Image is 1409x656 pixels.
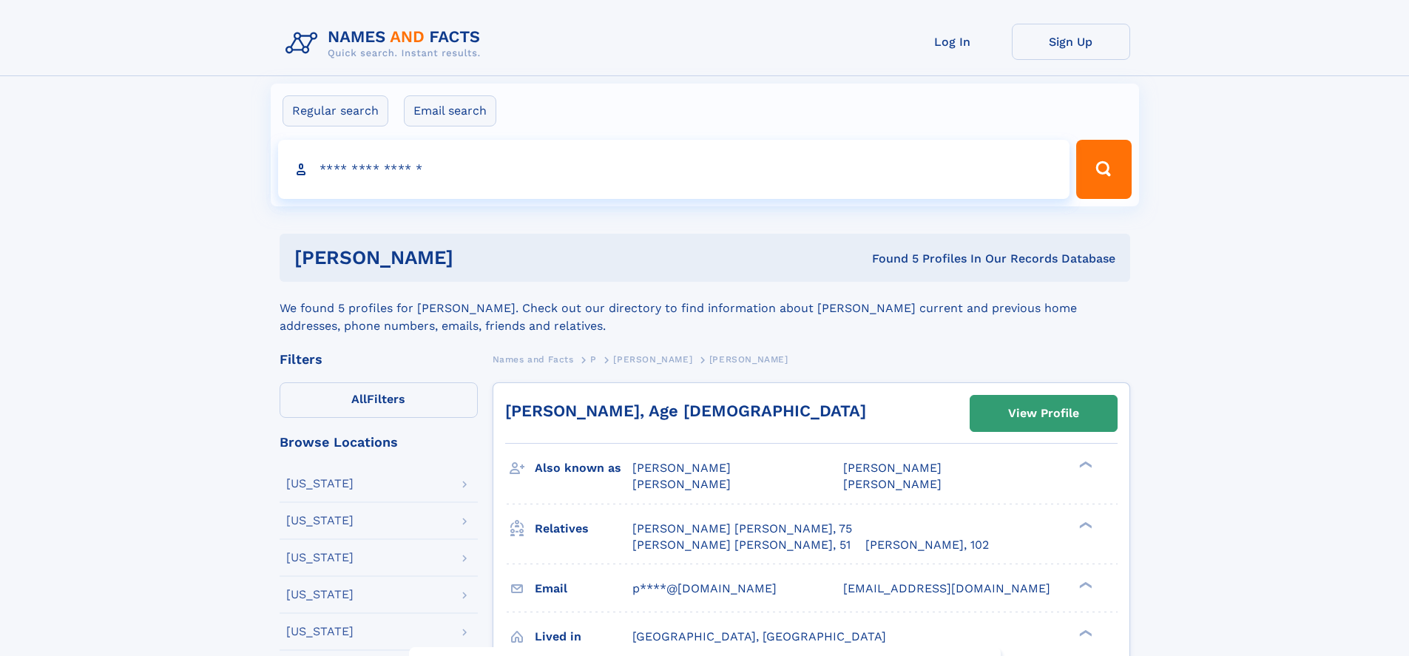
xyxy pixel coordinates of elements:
[1012,24,1130,60] a: Sign Up
[632,477,731,491] span: [PERSON_NAME]
[1075,520,1093,530] div: ❯
[280,436,478,449] div: Browse Locations
[280,282,1130,335] div: We found 5 profiles for [PERSON_NAME]. Check out our directory to find information about [PERSON_...
[613,354,692,365] span: [PERSON_NAME]
[286,478,354,490] div: [US_STATE]
[970,396,1117,431] a: View Profile
[632,537,851,553] a: [PERSON_NAME] [PERSON_NAME], 51
[1075,628,1093,638] div: ❯
[278,140,1070,199] input: search input
[286,589,354,601] div: [US_STATE]
[843,461,942,475] span: [PERSON_NAME]
[632,629,886,643] span: [GEOGRAPHIC_DATA], [GEOGRAPHIC_DATA]
[535,576,632,601] h3: Email
[283,95,388,126] label: Regular search
[1075,460,1093,470] div: ❯
[632,521,852,537] a: [PERSON_NAME] [PERSON_NAME], 75
[280,353,478,366] div: Filters
[280,382,478,418] label: Filters
[1008,396,1079,430] div: View Profile
[590,350,597,368] a: P
[1076,140,1131,199] button: Search Button
[1075,580,1093,589] div: ❯
[535,456,632,481] h3: Also known as
[843,477,942,491] span: [PERSON_NAME]
[280,24,493,64] img: Logo Names and Facts
[843,581,1050,595] span: [EMAIL_ADDRESS][DOMAIN_NAME]
[286,626,354,638] div: [US_STATE]
[865,537,989,553] a: [PERSON_NAME], 102
[493,350,574,368] a: Names and Facts
[613,350,692,368] a: [PERSON_NAME]
[893,24,1012,60] a: Log In
[632,461,731,475] span: [PERSON_NAME]
[286,552,354,564] div: [US_STATE]
[404,95,496,126] label: Email search
[535,624,632,649] h3: Lived in
[535,516,632,541] h3: Relatives
[351,392,367,406] span: All
[286,515,354,527] div: [US_STATE]
[505,402,866,420] a: [PERSON_NAME], Age [DEMOGRAPHIC_DATA]
[709,354,788,365] span: [PERSON_NAME]
[590,354,597,365] span: P
[663,251,1115,267] div: Found 5 Profiles In Our Records Database
[294,248,663,267] h1: [PERSON_NAME]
